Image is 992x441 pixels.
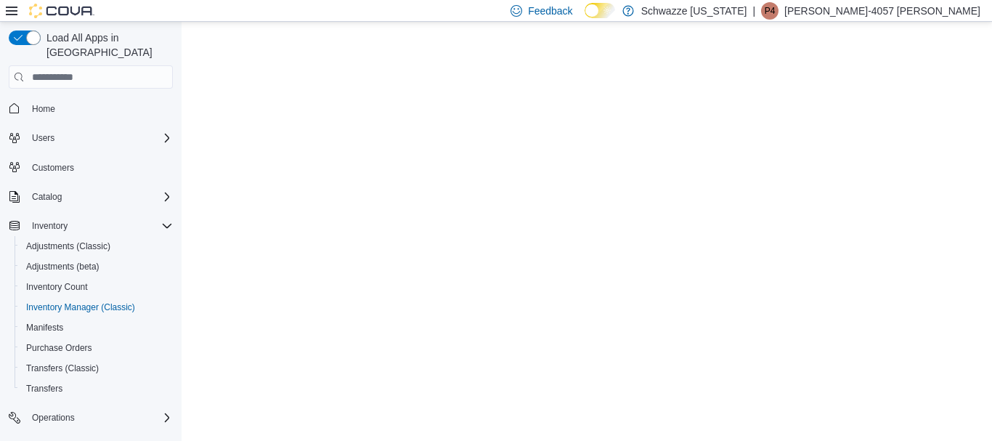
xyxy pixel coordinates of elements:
[20,299,173,316] span: Inventory Manager (Classic)
[32,162,74,174] span: Customers
[20,380,173,397] span: Transfers
[32,220,68,232] span: Inventory
[761,2,778,20] div: Patrick-4057 Leyba
[784,2,980,20] p: [PERSON_NAME]-4057 [PERSON_NAME]
[32,412,75,424] span: Operations
[29,4,94,18] img: Cova
[3,157,179,178] button: Customers
[26,409,81,426] button: Operations
[15,317,179,338] button: Manifests
[26,302,135,313] span: Inventory Manager (Classic)
[26,129,173,147] span: Users
[26,188,173,206] span: Catalog
[20,380,68,397] a: Transfers
[15,236,179,256] button: Adjustments (Classic)
[41,31,173,60] span: Load All Apps in [GEOGRAPHIC_DATA]
[20,278,173,296] span: Inventory Count
[15,358,179,379] button: Transfers (Classic)
[20,299,141,316] a: Inventory Manager (Classic)
[32,191,62,203] span: Catalog
[752,2,755,20] p: |
[20,258,173,275] span: Adjustments (beta)
[641,2,747,20] p: Schwazze [US_STATE]
[26,159,80,177] a: Customers
[20,319,69,336] a: Manifests
[15,277,179,297] button: Inventory Count
[26,261,99,272] span: Adjustments (beta)
[765,2,776,20] span: P4
[15,256,179,277] button: Adjustments (beta)
[20,258,105,275] a: Adjustments (beta)
[26,342,92,354] span: Purchase Orders
[32,103,55,115] span: Home
[32,132,54,144] span: Users
[20,238,116,255] a: Adjustments (Classic)
[3,128,179,148] button: Users
[26,281,88,293] span: Inventory Count
[26,99,173,117] span: Home
[585,3,615,18] input: Dark Mode
[26,129,60,147] button: Users
[26,363,99,374] span: Transfers (Classic)
[26,409,173,426] span: Operations
[26,158,173,177] span: Customers
[26,383,62,395] span: Transfers
[26,240,110,252] span: Adjustments (Classic)
[3,408,179,428] button: Operations
[26,100,61,118] a: Home
[26,188,68,206] button: Catalog
[15,379,179,399] button: Transfers
[20,339,173,357] span: Purchase Orders
[528,4,572,18] span: Feedback
[20,238,173,255] span: Adjustments (Classic)
[3,97,179,118] button: Home
[3,187,179,207] button: Catalog
[15,338,179,358] button: Purchase Orders
[26,322,63,333] span: Manifests
[585,18,585,19] span: Dark Mode
[26,217,173,235] span: Inventory
[20,278,94,296] a: Inventory Count
[20,360,105,377] a: Transfers (Classic)
[20,360,173,377] span: Transfers (Classic)
[15,297,179,317] button: Inventory Manager (Classic)
[20,339,98,357] a: Purchase Orders
[20,319,173,336] span: Manifests
[26,217,73,235] button: Inventory
[3,216,179,236] button: Inventory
